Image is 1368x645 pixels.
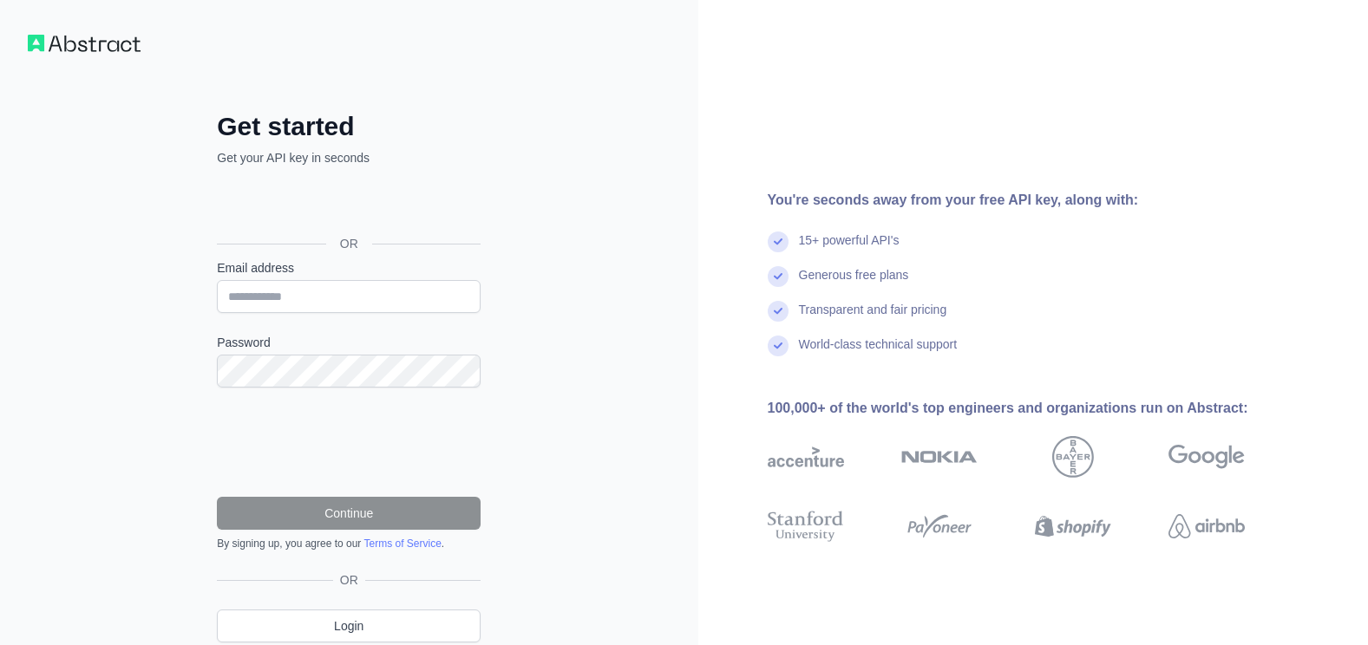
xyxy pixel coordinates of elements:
img: google [1168,436,1245,478]
span: OR [333,571,365,589]
div: Transparent and fair pricing [799,301,947,336]
img: check mark [768,266,789,287]
img: Workflow [28,35,141,52]
img: accenture [768,436,844,478]
div: You're seconds away from your free API key, along with: [768,190,1300,211]
div: World-class technical support [799,336,958,370]
img: payoneer [901,507,978,545]
img: bayer [1052,436,1094,478]
div: Generous free plans [799,266,909,301]
h2: Get started [217,111,481,142]
label: Email address [217,259,481,277]
img: check mark [768,301,789,322]
iframe: reCAPTCHA [217,408,481,476]
p: Get your API key in seconds [217,149,481,166]
img: shopify [1035,507,1111,545]
div: 100,000+ of the world's top engineers and organizations run on Abstract: [768,398,1300,419]
img: check mark [768,231,789,252]
button: Continue [217,497,481,530]
img: check mark [768,336,789,356]
div: By signing up, you agree to our . [217,537,481,551]
img: airbnb [1168,507,1245,545]
img: stanford university [768,507,844,545]
a: Terms of Service [363,537,441,550]
label: Password [217,334,481,351]
div: 15+ powerful API's [799,231,900,266]
span: OR [326,235,372,252]
img: nokia [901,436,978,478]
a: Login [217,609,481,642]
iframe: Sign in with Google Button [208,186,486,224]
